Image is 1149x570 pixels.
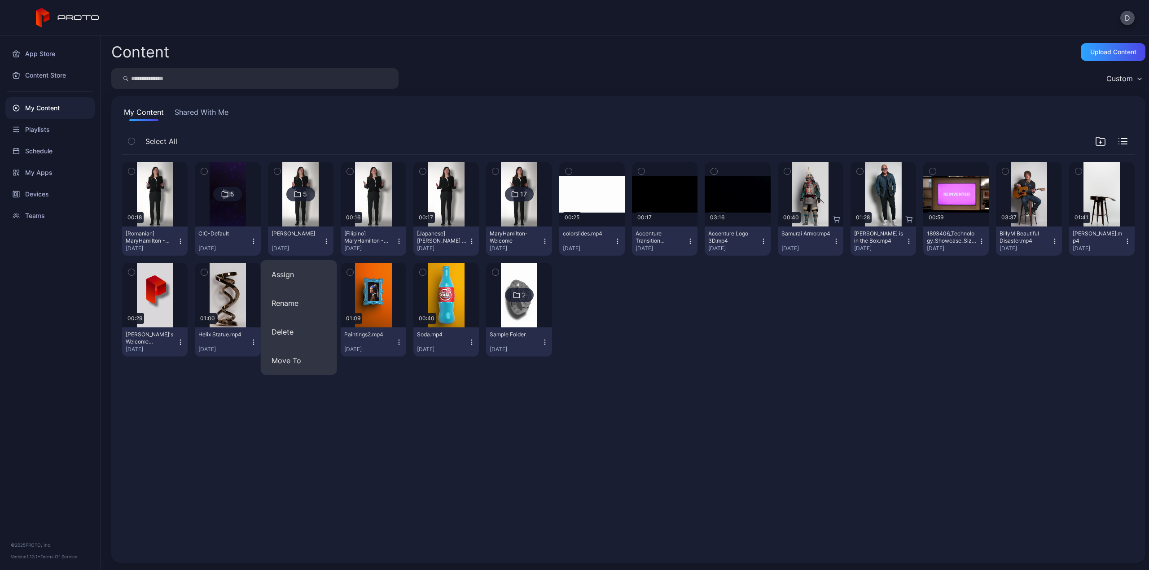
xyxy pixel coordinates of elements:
[1073,230,1122,244] div: BillyM Silhouette.mp4
[198,331,248,338] div: Helix Statue.mp4
[520,190,527,198] div: 17
[145,136,177,147] span: Select All
[261,346,337,375] button: Move To
[195,226,260,256] button: CIC-Default[DATE]
[5,65,95,86] a: Content Store
[198,230,248,237] div: CIC-Default
[1069,226,1135,256] button: [PERSON_NAME].mp4[DATE]
[417,331,466,338] div: Soda.mp4
[1120,11,1135,25] button: D
[5,43,95,65] a: App Store
[636,245,687,252] div: [DATE]
[126,245,177,252] div: [DATE]
[490,230,539,244] div: MaryHamilton-Welcome
[490,331,539,338] div: Sample Folder
[778,226,843,256] button: Samurai Armor.mp4[DATE]
[126,230,175,244] div: [Romanian] MaryHamilton - Welcome to San Fransisco.mp4
[111,44,169,60] div: Content
[268,226,333,256] button: [PERSON_NAME][DATE]
[490,245,541,252] div: [DATE]
[923,226,989,256] button: 1893406_Technology_Showcase_Sizzle_v2.mp4[DATE]
[198,346,250,353] div: [DATE]
[1090,48,1136,56] div: Upload Content
[1073,245,1124,252] div: [DATE]
[486,226,552,256] button: MaryHamilton-Welcome[DATE]
[927,245,978,252] div: [DATE]
[272,245,323,252] div: [DATE]
[1000,245,1051,252] div: [DATE]
[5,97,95,119] a: My Content
[927,230,976,244] div: 1893406_Technology_Showcase_Sizzle_v2.mp4
[1000,230,1049,244] div: BillyM Beautiful Disaster.mp4
[5,119,95,140] a: Playlists
[563,230,612,237] div: colorslides.mp4
[261,289,337,318] button: Rename
[413,327,479,357] button: Soda.mp4[DATE]
[1106,74,1133,83] div: Custom
[341,327,406,357] button: Paintings2.mp4[DATE]
[559,226,625,256] button: colorslides.mp4[DATE]
[195,327,260,357] button: Helix Statue.mp4[DATE]
[40,554,78,559] a: Terms Of Service
[781,245,833,252] div: [DATE]
[261,260,337,289] button: Assign
[344,230,394,244] div: [Filipino] MaryHamilton - Welcome to Sydney.mp4
[781,230,831,237] div: Samurai Armor.mp4
[636,230,685,244] div: Accenture Transition Effect.mp4
[261,318,337,346] button: Delete
[126,331,175,345] div: David's Welcome Video.mp4
[563,245,614,252] div: [DATE]
[5,162,95,183] a: My Apps
[417,245,468,252] div: [DATE]
[486,327,552,357] button: Sample Folder[DATE]
[854,230,903,244] div: Howie Mandel is in the Box.mp4
[417,346,468,353] div: [DATE]
[1081,43,1145,61] button: Upload Content
[198,245,250,252] div: [DATE]
[1102,68,1145,89] button: Custom
[490,346,541,353] div: [DATE]
[854,245,905,252] div: [DATE]
[522,291,526,299] div: 2
[303,190,307,198] div: 5
[632,226,697,256] button: Accenture Transition Effect.mp4[DATE]
[122,226,188,256] button: [Romanian] MaryHamilton - Welcome to [GEOGRAPHIC_DATA][PERSON_NAME]mp4[DATE]
[11,541,89,548] div: © 2025 PROTO, Inc.
[344,245,395,252] div: [DATE]
[173,107,230,121] button: Shared With Me
[708,245,759,252] div: [DATE]
[344,331,394,338] div: Paintings2.mp4
[708,230,758,244] div: Accenture Logo 3D.mp4
[11,554,40,559] span: Version 1.13.1 •
[122,327,188,357] button: [PERSON_NAME]'s Welcome Video.mp4[DATE]
[341,226,406,256] button: [Filipino] MaryHamilton - Welcome to [GEOGRAPHIC_DATA]mp4[DATE]
[417,230,466,244] div: [Japanese] Mary Hamilton - Welcome to New York.mp4
[705,226,770,256] button: Accenture Logo 3D.mp4[DATE]
[5,205,95,226] a: Teams
[5,183,95,205] a: Devices
[126,346,177,353] div: [DATE]
[5,140,95,162] a: Schedule
[344,346,395,353] div: [DATE]
[996,226,1061,256] button: BillyM Beautiful Disaster.mp4[DATE]
[851,226,916,256] button: [PERSON_NAME] is in the Box.mp4[DATE]
[413,226,479,256] button: [Japanese] [PERSON_NAME] - Welcome to [US_STATE][GEOGRAPHIC_DATA]mp4[DATE]
[272,230,321,237] div: Mary - SanFran
[122,107,166,121] button: My Content
[230,190,234,198] div: 5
